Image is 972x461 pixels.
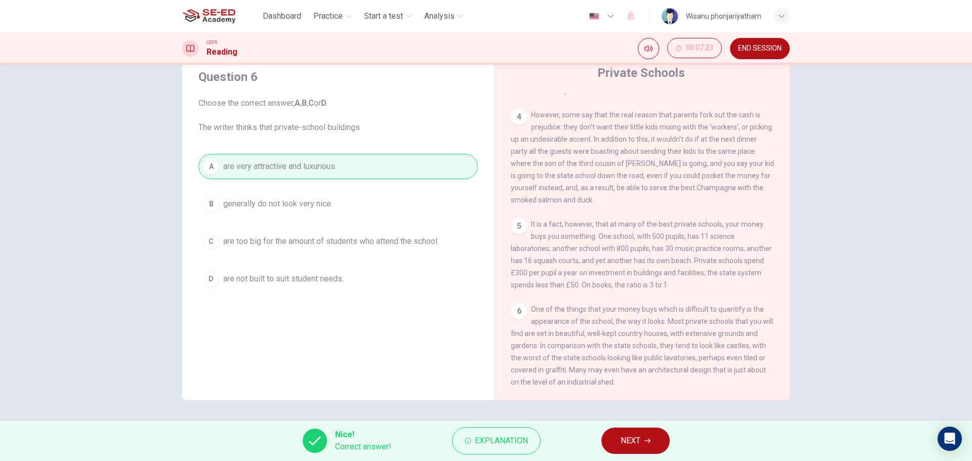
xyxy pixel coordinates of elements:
b: C [308,98,314,108]
div: 4 [511,109,527,125]
h1: Reading [207,46,237,58]
h4: Private Schools [597,65,685,81]
button: 00:07:23 [667,38,722,58]
button: NEXT [601,428,670,454]
span: Dashboard [263,10,301,22]
img: Profile picture [662,8,678,24]
h4: Question 6 [198,69,478,85]
a: SE-ED Academy logo [182,6,259,26]
b: A [295,98,300,108]
span: Start a test [364,10,403,22]
span: NEXT [621,434,640,448]
span: One of the things that your money buys which is difficult to quantify is the appearance of the sc... [511,305,773,386]
span: CEFR [207,39,217,46]
span: END SESSION [738,45,782,53]
span: Correct answer! [335,441,391,453]
span: Choose the correct answer, , , or . The writer thinks that private-school buildings [198,97,478,134]
button: Practice [309,7,356,25]
span: Nice! [335,429,391,441]
div: Mute [638,38,659,59]
button: Analysis [420,7,468,25]
span: 00:07:23 [686,44,713,52]
div: Wisanu phonjariyatham [686,10,761,22]
div: 5 [511,218,527,234]
button: Explanation [452,427,541,454]
span: Analysis [424,10,455,22]
span: Practice [313,10,343,22]
div: 6 [511,303,527,319]
span: However, some say that the real reason that parents fork out the cash is prejudice: they don’t wa... [511,111,774,204]
button: END SESSION [730,38,790,59]
button: Dashboard [259,7,305,25]
div: Open Intercom Messenger [938,427,962,451]
span: Explanation [475,434,528,448]
img: SE-ED Academy logo [182,6,235,26]
div: Hide [667,38,722,59]
button: Start a test [360,7,416,25]
img: en [588,13,600,20]
b: D [321,98,327,108]
span: It is a fact, however, that at many of the best private schools, your money buys you something. O... [511,220,772,289]
b: B [302,98,307,108]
